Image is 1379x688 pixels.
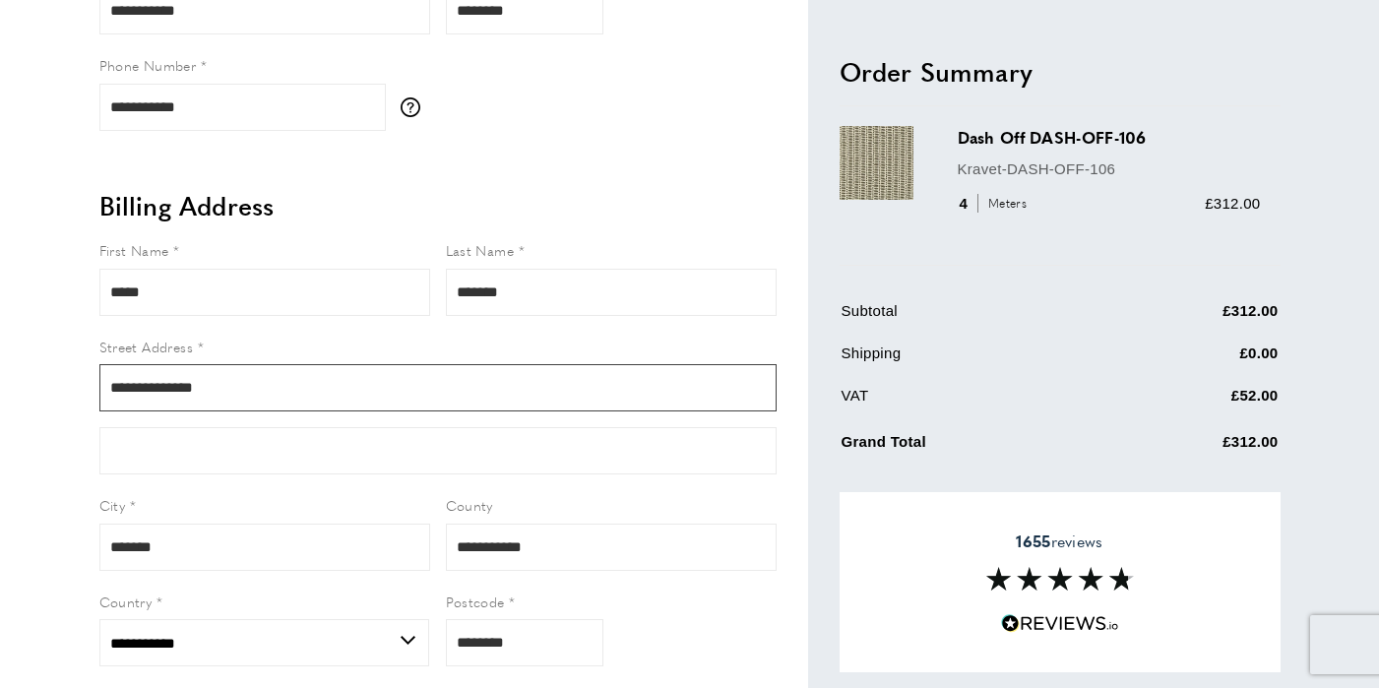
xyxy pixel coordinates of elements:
[1106,341,1279,379] td: £0.00
[958,126,1261,149] h3: Dash Off DASH-OFF-106
[1106,383,1279,421] td: £52.00
[840,53,1281,89] h2: Order Summary
[99,495,126,515] span: City
[99,240,169,260] span: First Name
[446,495,493,515] span: County
[99,592,153,611] span: Country
[446,592,505,611] span: Postcode
[842,341,1105,379] td: Shipping
[99,188,777,223] h2: Billing Address
[401,97,430,117] button: More information
[842,298,1105,337] td: Subtotal
[99,55,197,75] span: Phone Number
[446,240,515,260] span: Last Name
[99,337,194,356] span: Street Address
[840,126,913,200] img: Dash Off DASH-OFF-106
[958,156,1261,180] p: Kravet-DASH-OFF-106
[977,194,1032,213] span: Meters
[1016,529,1050,551] strong: 1655
[958,191,1034,215] div: 4
[1106,425,1279,468] td: £312.00
[842,425,1105,468] td: Grand Total
[1205,194,1260,211] span: £312.00
[1106,298,1279,337] td: £312.00
[986,567,1134,591] img: Reviews section
[1001,614,1119,633] img: Reviews.io 5 stars
[1016,531,1102,550] span: reviews
[842,383,1105,421] td: VAT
